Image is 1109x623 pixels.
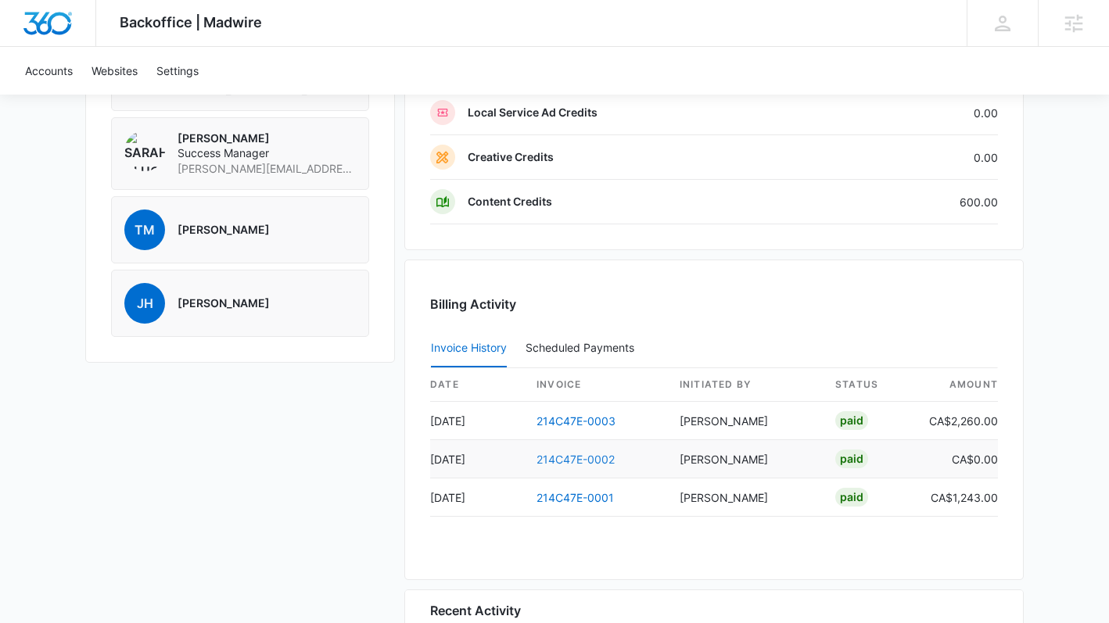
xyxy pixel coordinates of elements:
[524,368,667,402] th: invoice
[430,478,524,517] td: [DATE]
[178,161,356,177] span: [PERSON_NAME][EMAIL_ADDRESS][PERSON_NAME][DOMAIN_NAME]
[178,145,356,161] span: Success Manager
[835,488,868,507] div: Paid
[124,283,165,324] span: JH
[537,453,615,466] a: 214C47E-0002
[832,135,998,180] td: 0.00
[835,449,868,468] div: Paid
[667,440,823,478] td: [PERSON_NAME]
[178,131,356,146] p: [PERSON_NAME]
[124,131,165,171] img: Sarah Gluchacki
[431,330,507,367] button: Invoice History
[468,149,554,165] p: Creative Credits
[537,491,614,504] a: 214C47E-0001
[124,209,165,250] span: TM
[667,402,823,440] td: [PERSON_NAME]
[468,105,598,120] p: Local Service Ad Credits
[430,402,524,440] td: [DATE]
[430,295,998,313] h3: Billing Activity
[16,47,82,95] a: Accounts
[120,14,262,30] span: Backoffice | Madwire
[526,342,641,353] div: Scheduled Payments
[832,91,998,135] td: 0.00
[537,414,616,428] a: 214C47E-0003
[430,440,524,478] td: [DATE]
[667,478,823,517] td: [PERSON_NAME]
[917,478,998,517] td: CA$1,243.00
[835,411,868,430] div: Paid
[823,368,917,402] th: status
[832,180,998,224] td: 600.00
[468,194,552,209] p: Content Credits
[917,402,998,440] td: CA$2,260.00
[430,601,521,620] h6: Recent Activity
[147,47,208,95] a: Settings
[82,47,147,95] a: Websites
[178,222,270,238] p: [PERSON_NAME]
[917,368,998,402] th: amount
[917,440,998,478] td: CA$0.00
[178,295,270,311] p: [PERSON_NAME]
[667,368,823,402] th: Initiated By
[430,368,524,402] th: date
